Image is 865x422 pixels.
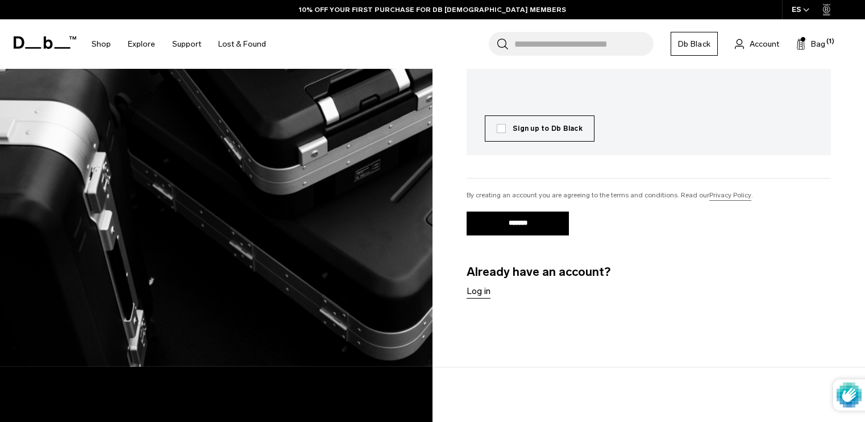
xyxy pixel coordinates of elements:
[735,37,779,51] a: Account
[299,5,566,15] a: 10% OFF YOUR FIRST PURCHASE FOR DB [DEMOGRAPHIC_DATA] MEMBERS
[497,123,583,134] label: Sign up to Db Black
[709,190,751,200] a: Privacy Policy
[837,379,862,411] img: Protected by hCaptcha
[467,190,831,200] div: By creating an account you are agreeing to the terms and conditions. Read our .
[92,24,111,64] a: Shop
[172,24,201,64] a: Support
[796,37,825,51] button: Bag (1)
[128,24,155,64] a: Explore
[467,263,831,299] h4: Already have an account?
[750,38,779,50] span: Account
[218,24,266,64] a: Lost & Found
[83,19,275,69] nav: Main Navigation
[671,32,718,56] a: Db Black
[826,37,834,47] span: (1)
[467,284,490,298] a: Log in
[811,38,825,50] span: Bag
